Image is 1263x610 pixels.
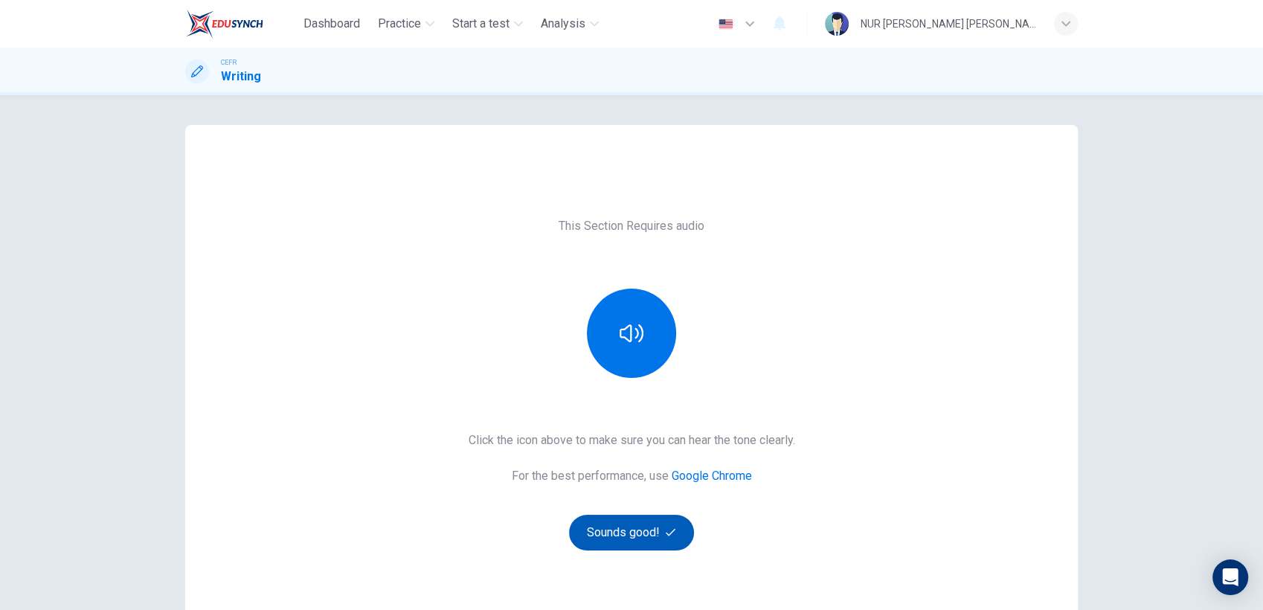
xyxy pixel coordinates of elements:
div: Open Intercom Messenger [1212,559,1248,595]
button: Practice [372,10,440,37]
span: Start a test [452,15,510,33]
span: Practice [378,15,421,33]
a: EduSynch logo [185,9,298,39]
h6: This Section Requires audio [559,217,704,235]
h1: Writing [221,68,261,86]
button: Start a test [446,10,529,37]
span: Analysis [541,15,585,33]
button: Sounds good! [569,515,694,550]
img: EduSynch logo [185,9,263,39]
span: Dashboard [303,15,360,33]
button: Dashboard [298,10,366,37]
a: Google Chrome [672,469,752,483]
h6: For the best performance, use [512,467,752,485]
img: en [716,19,735,30]
img: Profile picture [825,12,849,36]
button: Analysis [535,10,605,37]
h6: Click the icon above to make sure you can hear the tone clearly. [469,431,795,449]
span: CEFR [221,57,237,68]
div: NUR [PERSON_NAME] [PERSON_NAME] [861,15,1036,33]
